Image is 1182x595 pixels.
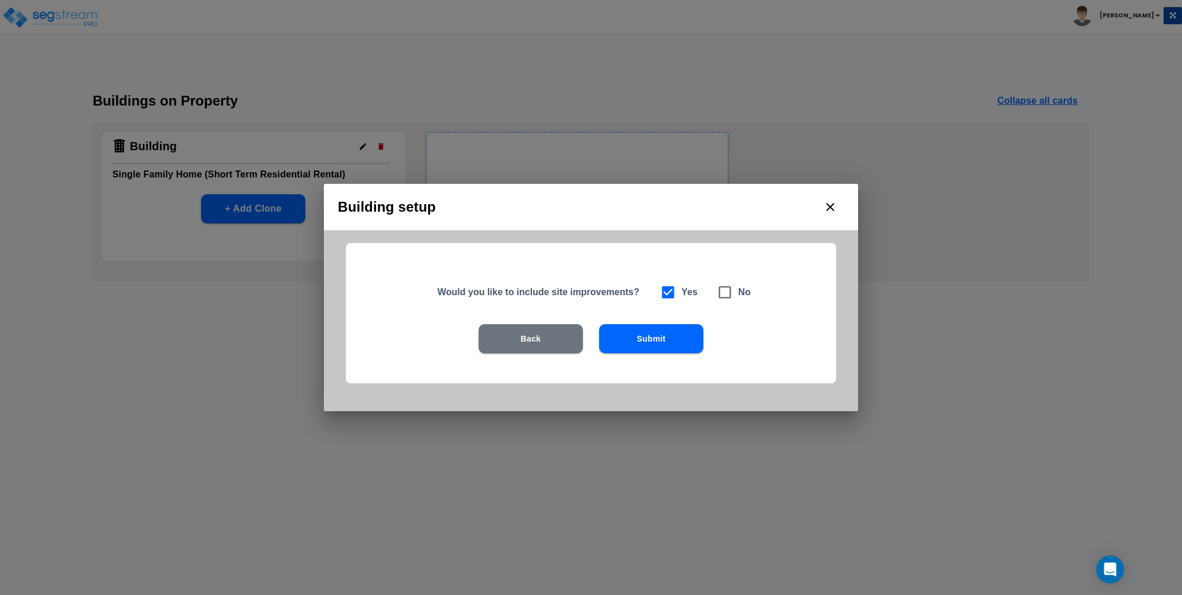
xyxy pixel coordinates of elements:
[437,286,645,298] h5: Would you like to include site improvements?
[324,184,858,230] h2: Building setup
[1096,556,1124,583] div: Open Intercom Messenger
[479,324,583,353] button: Back
[599,324,703,353] button: Submit
[738,284,751,300] h6: No
[681,284,698,300] h6: Yes
[816,193,844,221] button: close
